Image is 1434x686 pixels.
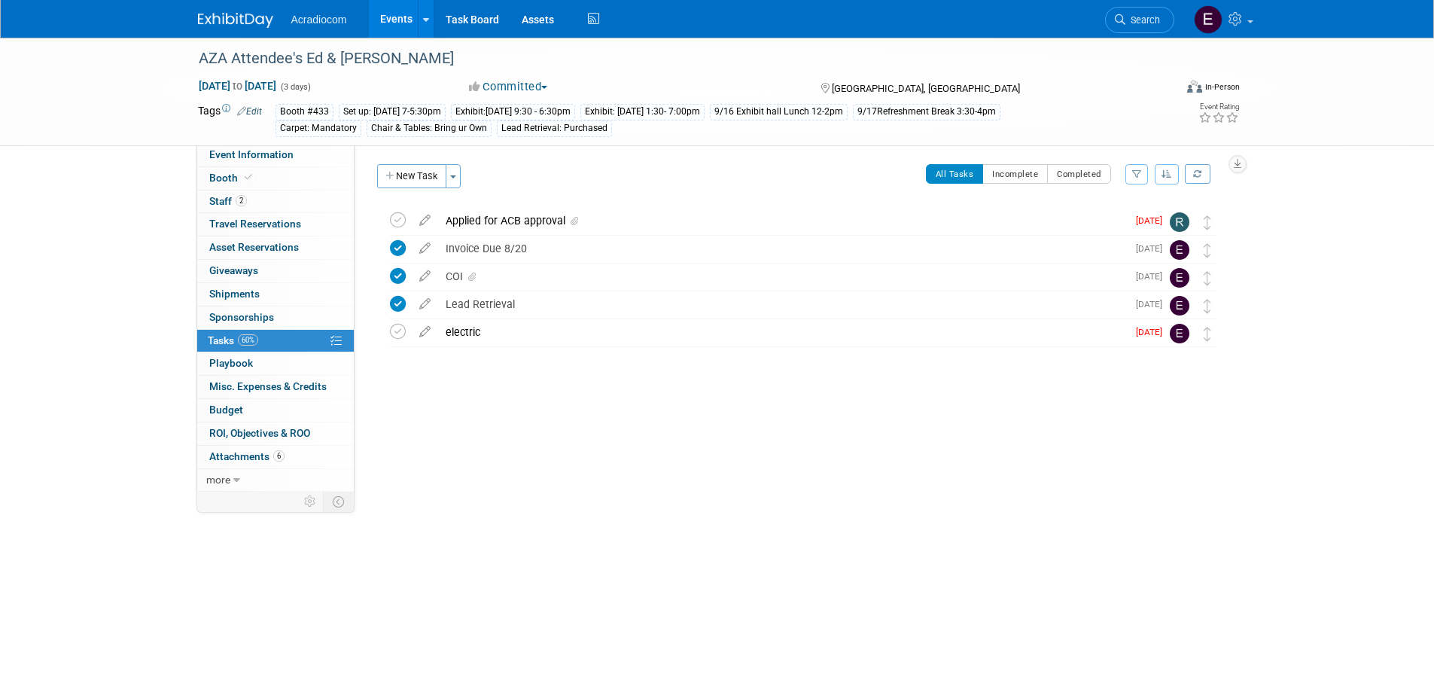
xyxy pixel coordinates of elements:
i: Booth reservation complete [245,173,252,181]
span: [DATE] [1136,271,1170,282]
span: Acradiocom [291,14,347,26]
div: Exhibit: [DATE] 1:30- 7:00pm [580,104,705,120]
div: Applied for ACB approval [438,208,1127,233]
div: Carpet: Mandatory [276,120,361,136]
span: Misc. Expenses & Credits [209,380,327,392]
button: Incomplete [982,164,1048,184]
div: Lead Retrieval [438,291,1127,317]
span: Giveaways [209,264,258,276]
div: 9/17Refreshment Break 3:30-4pm [853,104,1000,120]
div: AZA Attendee's Ed & [PERSON_NAME] [193,45,1152,72]
img: Elizabeth Martinez [1194,5,1222,34]
span: (3 days) [279,82,311,92]
span: Playbook [209,357,253,369]
i: Move task [1204,215,1211,230]
a: edit [412,214,438,227]
a: Attachments6 [197,446,354,468]
i: Move task [1204,327,1211,341]
button: Completed [1047,164,1111,184]
span: [DATE] [DATE] [198,79,277,93]
a: Budget [197,399,354,422]
div: COI [438,264,1127,289]
a: Event Information [197,144,354,166]
a: edit [412,242,438,255]
img: Elizabeth Martinez [1170,240,1189,260]
img: ExhibitDay [198,13,273,28]
span: [DATE] [1136,327,1170,337]
button: All Tasks [926,164,984,184]
span: Tasks [208,334,258,346]
span: Travel Reservations [209,218,301,230]
span: 60% [238,334,258,346]
div: Invoice Due 8/20 [438,236,1127,261]
div: Set up: [DATE] 7-5:30pm [339,104,446,120]
span: 6 [273,450,285,462]
a: Booth [197,167,354,190]
span: Budget [209,404,243,416]
span: Sponsorships [209,311,274,323]
div: 9/16 Exhibit hall Lunch 12-2pm [710,104,848,120]
div: In-Person [1204,81,1240,93]
a: edit [412,297,438,311]
a: Staff2 [197,191,354,213]
span: more [206,474,230,486]
i: Move task [1204,299,1211,313]
div: Booth #433 [276,104,333,120]
div: Event Rating [1198,103,1239,111]
img: Elizabeth Martinez [1170,268,1189,288]
span: [DATE] [1136,299,1170,309]
a: Sponsorships [197,306,354,329]
a: Refresh [1185,164,1210,184]
td: Personalize Event Tab Strip [297,492,324,511]
a: Misc. Expenses & Credits [197,376,354,398]
span: Event Information [209,148,294,160]
img: Ronald Tralle [1170,212,1189,232]
a: Giveaways [197,260,354,282]
img: Elizabeth Martinez [1170,324,1189,343]
span: Search [1125,14,1160,26]
div: Chair & Tables: Bring ur Own [367,120,492,136]
button: New Task [377,164,446,188]
a: Travel Reservations [197,213,354,236]
div: Event Format [1085,78,1241,101]
div: Exhibit:[DATE] 9:30 - 6:30pm [451,104,575,120]
a: ROI, Objectives & ROO [197,422,354,445]
div: electric [438,319,1127,345]
button: Committed [464,79,553,95]
span: ROI, Objectives & ROO [209,427,310,439]
a: edit [412,325,438,339]
a: Shipments [197,283,354,306]
span: [DATE] [1136,243,1170,254]
span: Attachments [209,450,285,462]
a: edit [412,270,438,283]
td: Tags [198,103,262,137]
a: Edit [237,106,262,117]
a: Asset Reservations [197,236,354,259]
a: Search [1105,7,1174,33]
span: [GEOGRAPHIC_DATA], [GEOGRAPHIC_DATA] [832,83,1020,94]
span: to [230,80,245,92]
img: Elizabeth Martinez [1170,296,1189,316]
div: Lead Retrieval: Purchased [497,120,612,136]
i: Move task [1204,271,1211,285]
span: Staff [209,195,247,207]
i: Move task [1204,243,1211,258]
td: Toggle Event Tabs [323,492,354,511]
span: Booth [209,172,255,184]
span: 2 [236,195,247,206]
span: Shipments [209,288,260,300]
a: Tasks60% [197,330,354,352]
span: [DATE] [1136,215,1170,226]
span: Asset Reservations [209,241,299,253]
img: Format-Inperson.png [1187,81,1202,93]
a: Playbook [197,352,354,375]
a: more [197,469,354,492]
